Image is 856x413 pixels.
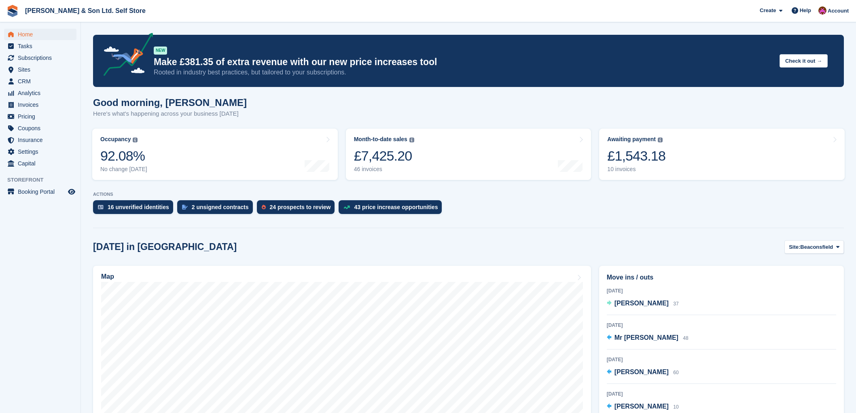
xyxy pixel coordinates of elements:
span: Invoices [18,99,66,110]
span: Sites [18,64,66,75]
span: Coupons [18,123,66,134]
span: Settings [18,146,66,157]
img: price_increase_opportunities-93ffe204e8149a01c8c9dc8f82e8f89637d9d84a8eef4429ea346261dce0b2c0.svg [343,205,350,209]
a: [PERSON_NAME] 37 [607,299,679,309]
a: menu [4,87,76,99]
a: menu [4,111,76,122]
a: menu [4,146,76,157]
a: menu [4,52,76,64]
a: menu [4,186,76,197]
img: stora-icon-8386f47178a22dfd0bd8f6a31ec36ba5ce8667c1dd55bd0f319d3a0aa187defe.svg [6,5,19,17]
a: menu [4,64,76,75]
a: Preview store [67,187,76,197]
span: Pricing [18,111,66,122]
div: No change [DATE] [100,166,147,173]
div: NEW [154,47,167,55]
span: [PERSON_NAME] [614,369,669,375]
a: Awaiting payment £1,543.18 10 invoices [599,129,845,180]
div: £1,543.18 [607,148,665,164]
div: 24 prospects to review [270,204,331,210]
div: [DATE] [607,287,836,294]
span: Create [760,6,776,15]
span: 60 [673,370,678,375]
a: 16 unverified identities [93,200,177,218]
img: icon-info-grey-7440780725fd019a000dd9b08b2336e03edf1995a4989e88bcd33f0948082b44.svg [658,138,663,142]
a: Month-to-date sales £7,425.20 46 invoices [346,129,591,180]
span: [PERSON_NAME] [614,403,669,410]
div: 16 unverified identities [108,204,169,210]
a: Occupancy 92.08% No change [DATE] [92,129,338,180]
a: menu [4,29,76,40]
span: CRM [18,76,66,87]
div: 2 unsigned contracts [192,204,249,210]
a: 2 unsigned contracts [177,200,257,218]
span: Site: [789,243,800,251]
div: [DATE] [607,356,836,363]
span: Capital [18,158,66,169]
span: Beaconsfield [800,243,833,251]
img: price-adjustments-announcement-icon-8257ccfd72463d97f412b2fc003d46551f7dbcb40ab6d574587a9cd5c0d94... [97,33,153,79]
a: menu [4,99,76,110]
span: 37 [673,301,678,307]
span: Analytics [18,87,66,99]
a: 24 prospects to review [257,200,339,218]
h2: Map [101,273,114,280]
a: 43 price increase opportunities [339,200,446,218]
div: Awaiting payment [607,136,656,143]
img: prospect-51fa495bee0391a8d652442698ab0144808aea92771e9ea1ae160a38d050c398.svg [262,205,266,210]
span: Tasks [18,40,66,52]
div: £7,425.20 [354,148,414,164]
div: 46 invoices [354,166,414,173]
span: Account [828,7,849,15]
p: Rooted in industry best practices, but tailored to your subscriptions. [154,68,773,77]
span: Storefront [7,176,81,184]
img: icon-info-grey-7440780725fd019a000dd9b08b2336e03edf1995a4989e88bcd33f0948082b44.svg [409,138,414,142]
div: Month-to-date sales [354,136,407,143]
span: 10 [673,404,678,410]
img: contract_signature_icon-13c848040528278c33f63329250d36e43548de30e8caae1d1a13099fd9432cc5.svg [182,205,188,210]
a: Mr [PERSON_NAME] 48 [607,333,689,343]
span: 48 [683,335,688,341]
div: [DATE] [607,390,836,398]
div: 43 price increase opportunities [354,204,438,210]
a: menu [4,76,76,87]
span: Home [18,29,66,40]
h2: Move ins / outs [607,273,836,282]
div: [DATE] [607,322,836,329]
a: menu [4,123,76,134]
span: Subscriptions [18,52,66,64]
span: Booking Portal [18,186,66,197]
a: [PERSON_NAME] & Son Ltd. Self Store [22,4,149,17]
span: Mr [PERSON_NAME] [614,334,678,341]
p: Make £381.35 of extra revenue with our new price increases tool [154,56,773,68]
a: menu [4,40,76,52]
p: Here's what's happening across your business [DATE] [93,109,247,119]
div: 92.08% [100,148,147,164]
div: 10 invoices [607,166,665,173]
a: menu [4,134,76,146]
span: Insurance [18,134,66,146]
h2: [DATE] in [GEOGRAPHIC_DATA] [93,241,237,252]
img: icon-info-grey-7440780725fd019a000dd9b08b2336e03edf1995a4989e88bcd33f0948082b44.svg [133,138,138,142]
a: [PERSON_NAME] 60 [607,367,679,378]
div: Occupancy [100,136,131,143]
a: [PERSON_NAME] 10 [607,402,679,412]
p: ACTIONS [93,192,844,197]
button: Site: Beaconsfield [784,240,844,254]
button: Check it out → [780,54,828,68]
h1: Good morning, [PERSON_NAME] [93,97,247,108]
span: [PERSON_NAME] [614,300,669,307]
span: Help [800,6,811,15]
a: menu [4,158,76,169]
img: verify_identity-adf6edd0f0f0b5bbfe63781bf79b02c33cf7c696d77639b501bdc392416b5a36.svg [98,205,104,210]
img: Kate Standish [818,6,826,15]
